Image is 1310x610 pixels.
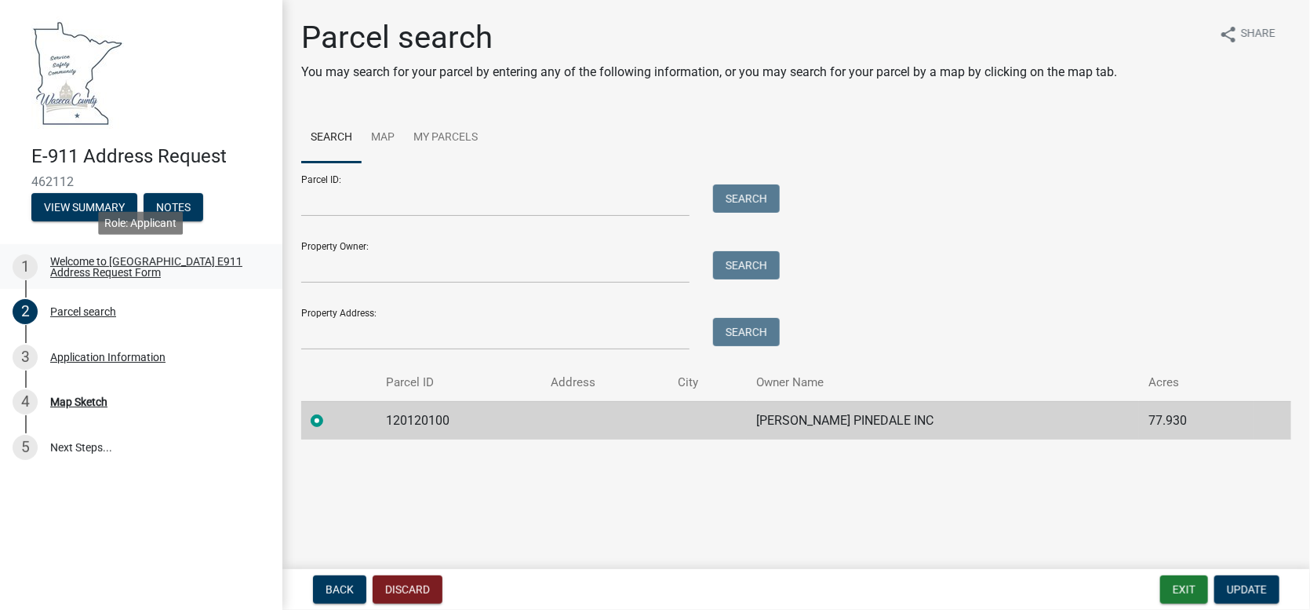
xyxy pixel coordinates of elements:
div: 2 [13,299,38,324]
div: 4 [13,389,38,415]
td: [PERSON_NAME] PINEDALE INC [747,401,1139,440]
div: Welcome to [GEOGRAPHIC_DATA] E911 Address Request Form [50,256,257,278]
th: Acres [1139,364,1254,401]
h1: Parcel search [301,19,1117,57]
a: Map [362,113,404,163]
div: Role: Applicant [98,211,183,234]
span: Share [1241,25,1275,44]
td: 120120100 [377,401,541,440]
button: Search [713,184,780,213]
button: Search [713,251,780,279]
td: 77.930 [1139,401,1254,440]
div: 1 [13,254,38,279]
button: Exit [1160,575,1208,604]
div: 5 [13,435,38,460]
h4: E-911 Address Request [31,145,270,168]
button: Discard [373,575,442,604]
img: Waseca County, Minnesota [31,16,124,129]
wm-modal-confirm: Notes [144,202,203,214]
button: View Summary [31,193,137,221]
div: Application Information [50,352,166,363]
button: Search [713,318,780,346]
span: Update [1227,583,1267,596]
a: Search [301,113,362,163]
a: My Parcels [404,113,487,163]
th: Owner Name [747,364,1139,401]
div: 3 [13,345,38,370]
span: Back [326,583,354,596]
p: You may search for your parcel by entering any of the following information, or you may search fo... [301,63,1117,82]
th: City [668,364,747,401]
button: Notes [144,193,203,221]
wm-modal-confirm: Summary [31,202,137,214]
i: share [1219,25,1238,44]
th: Address [541,364,668,401]
button: Update [1214,575,1279,604]
span: 462112 [31,174,251,189]
button: Back [313,575,366,604]
button: shareShare [1206,19,1288,49]
div: Map Sketch [50,396,107,407]
th: Parcel ID [377,364,541,401]
div: Parcel search [50,306,116,317]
